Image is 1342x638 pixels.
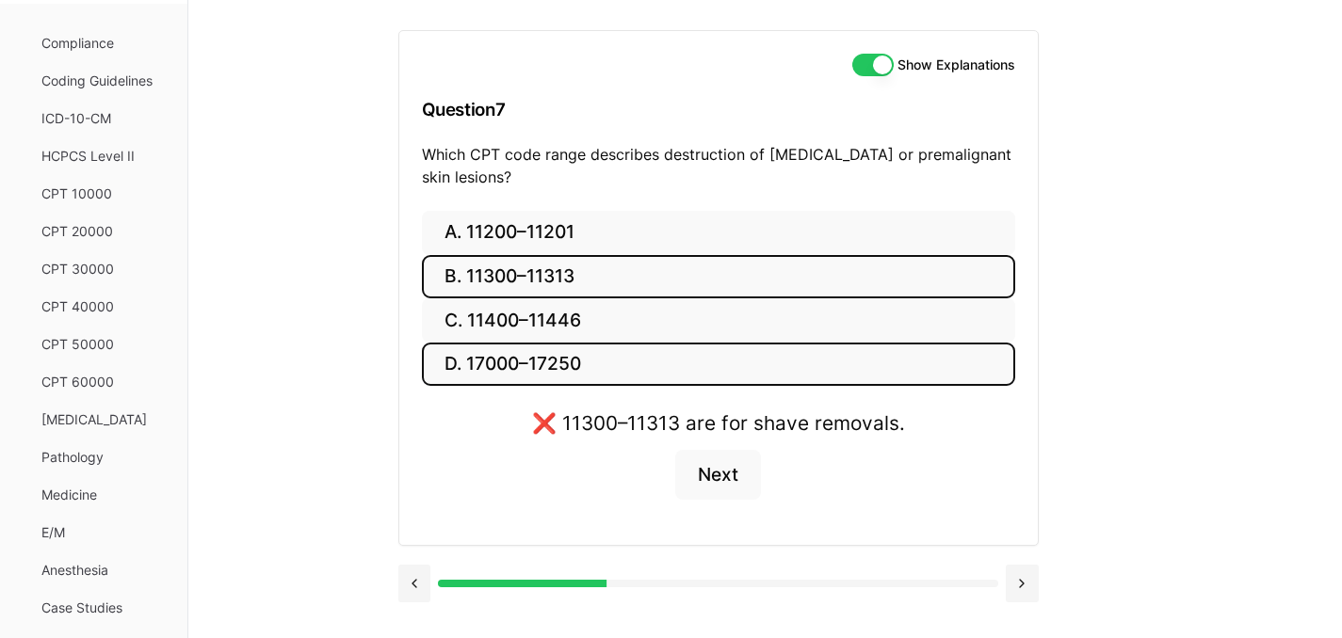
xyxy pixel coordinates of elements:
[34,141,180,171] button: HCPCS Level II
[897,58,1015,72] label: Show Explanations
[41,297,172,316] span: CPT 40000
[34,442,180,472] button: Pathology
[41,260,172,279] span: CPT 30000
[34,555,180,585] button: Anesthesia
[422,143,1015,188] p: Which CPT code range describes destruction of [MEDICAL_DATA] or premalignant skin lesions?
[41,561,172,580] span: Anesthesia
[41,147,172,166] span: HCPCS Level II
[34,329,180,359] button: CPT 50000
[422,82,1015,137] h3: Question 7
[41,373,172,391] span: CPT 60000
[34,104,180,134] button: ICD-10-CM
[34,179,180,209] button: CPT 10000
[41,109,172,128] span: ICD-10-CM
[34,66,180,96] button: Coding Guidelines
[422,255,1015,299] button: B. 11300–11313
[41,598,172,617] span: Case Studies
[34,292,180,322] button: CPT 40000
[34,28,180,58] button: Compliance
[41,34,172,53] span: Compliance
[422,211,1015,255] button: A. 11200–11201
[41,184,172,203] span: CPT 10000
[532,408,905,438] div: ❌ 11300–11313 are for shave removals.
[422,298,1015,343] button: C. 11400–11446
[34,480,180,510] button: Medicine
[41,335,172,354] span: CPT 50000
[41,410,172,429] span: [MEDICAL_DATA]
[41,523,172,542] span: E/M
[34,405,180,435] button: [MEDICAL_DATA]
[34,367,180,397] button: CPT 60000
[41,448,172,467] span: Pathology
[34,216,180,247] button: CPT 20000
[41,72,172,90] span: Coding Guidelines
[34,518,180,548] button: E/M
[34,254,180,284] button: CPT 30000
[34,593,180,623] button: Case Studies
[41,222,172,241] span: CPT 20000
[675,450,761,501] button: Next
[41,486,172,504] span: Medicine
[422,343,1015,387] button: D. 17000–17250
